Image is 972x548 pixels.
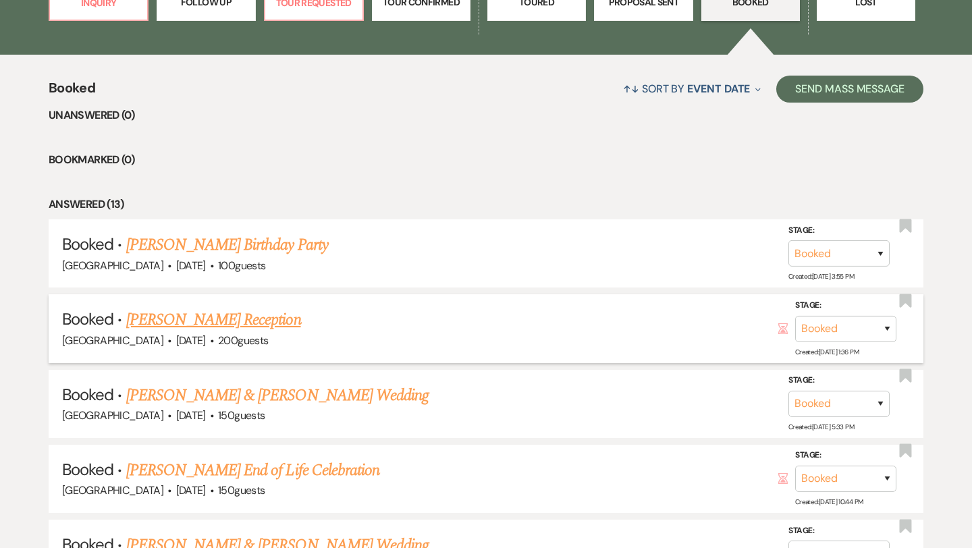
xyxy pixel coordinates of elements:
[62,384,113,405] span: Booked
[49,151,923,169] li: Bookmarked (0)
[218,258,265,273] span: 100 guests
[126,383,429,408] a: [PERSON_NAME] & [PERSON_NAME] Wedding
[176,408,206,422] span: [DATE]
[788,272,854,281] span: Created: [DATE] 3:55 PM
[126,233,328,257] a: [PERSON_NAME] Birthday Party
[788,223,890,238] label: Stage:
[62,459,113,480] span: Booked
[618,71,766,107] button: Sort By Event Date
[62,333,163,348] span: [GEOGRAPHIC_DATA]
[126,308,301,332] a: [PERSON_NAME] Reception
[62,258,163,273] span: [GEOGRAPHIC_DATA]
[788,523,890,538] label: Stage:
[218,333,268,348] span: 200 guests
[788,373,890,388] label: Stage:
[62,408,163,422] span: [GEOGRAPHIC_DATA]
[788,422,854,431] span: Created: [DATE] 5:33 PM
[126,458,379,483] a: [PERSON_NAME] End of Life Celebration
[62,234,113,254] span: Booked
[62,483,163,497] span: [GEOGRAPHIC_DATA]
[49,78,95,107] span: Booked
[218,483,265,497] span: 150 guests
[687,82,750,96] span: Event Date
[776,76,923,103] button: Send Mass Message
[176,258,206,273] span: [DATE]
[176,333,206,348] span: [DATE]
[795,298,896,313] label: Stage:
[176,483,206,497] span: [DATE]
[795,497,863,506] span: Created: [DATE] 10:44 PM
[218,408,265,422] span: 150 guests
[795,348,859,356] span: Created: [DATE] 1:36 PM
[795,448,896,463] label: Stage:
[62,308,113,329] span: Booked
[49,107,923,124] li: Unanswered (0)
[623,82,639,96] span: ↑↓
[49,196,923,213] li: Answered (13)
